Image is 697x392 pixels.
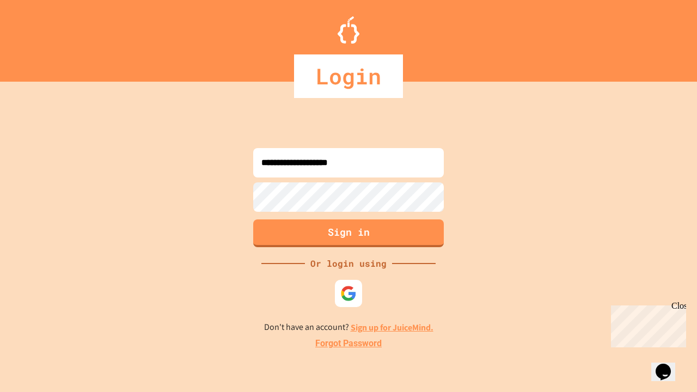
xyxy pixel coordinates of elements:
img: Logo.svg [338,16,359,44]
iframe: chat widget [651,348,686,381]
button: Sign in [253,219,444,247]
div: Chat with us now!Close [4,4,75,69]
div: Or login using [305,257,392,270]
a: Sign up for JuiceMind. [351,322,433,333]
p: Don't have an account? [264,321,433,334]
img: google-icon.svg [340,285,357,302]
a: Forgot Password [315,337,382,350]
div: Login [294,54,403,98]
iframe: chat widget [607,301,686,347]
